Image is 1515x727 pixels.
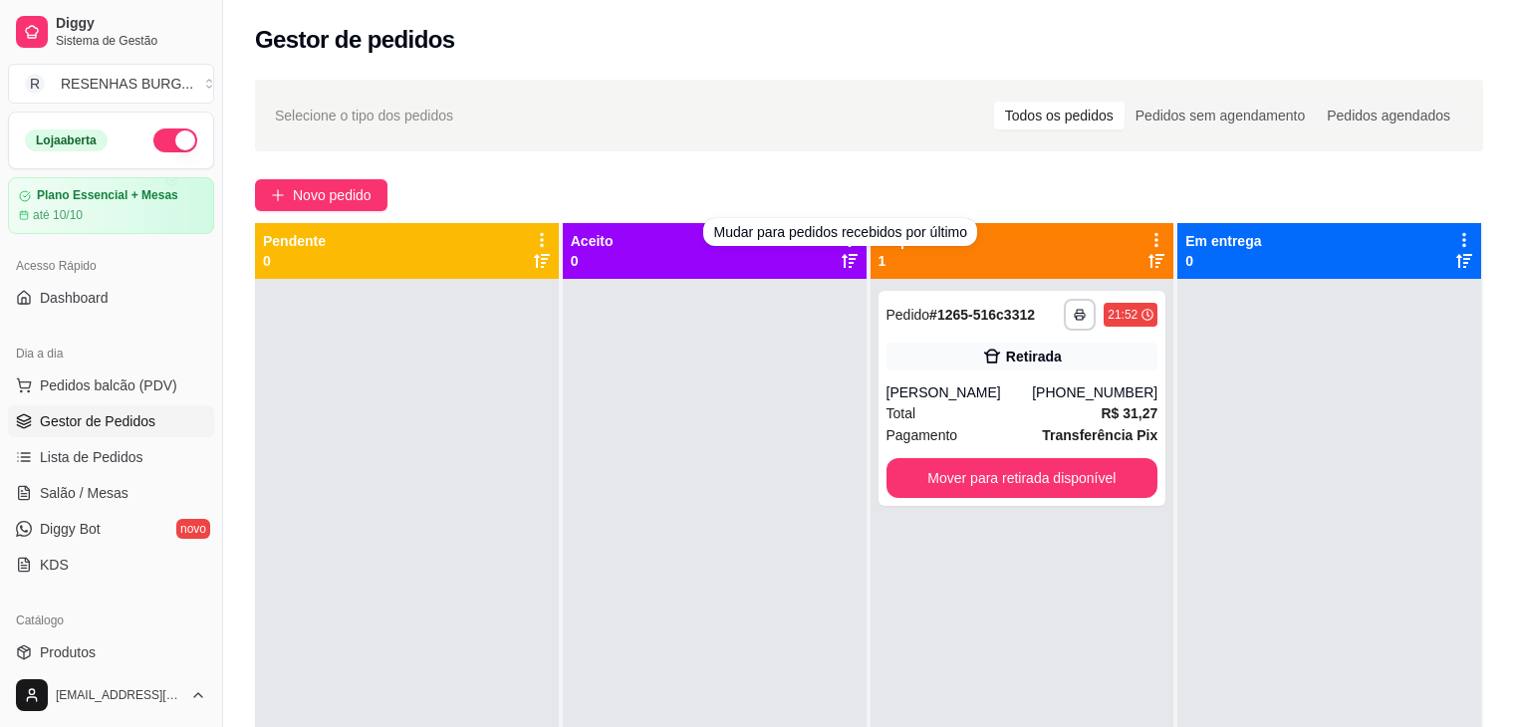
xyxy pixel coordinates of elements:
span: Pedido [886,307,930,323]
div: 21:52 [1108,307,1137,323]
span: Salão / Mesas [40,483,128,503]
p: Em entrega [1185,231,1261,251]
div: Loja aberta [25,129,108,151]
a: Lista de Pedidos [8,441,214,473]
span: Produtos [40,642,96,662]
span: Diggy Bot [40,519,101,539]
div: RESENHAS BURG ... [61,74,193,94]
h2: Gestor de pedidos [255,24,455,56]
a: Produtos [8,636,214,668]
div: [PHONE_NUMBER] [1032,382,1157,402]
button: Mover para retirada disponível [886,458,1158,498]
strong: # 1265-516c3312 [929,307,1035,323]
span: KDS [40,555,69,575]
span: Total [886,402,916,424]
button: Pedidos balcão (PDV) [8,369,214,401]
a: KDS [8,549,214,581]
span: R [25,74,45,94]
span: Dashboard [40,288,109,308]
div: Todos os pedidos [994,102,1125,129]
p: Aceito [571,231,614,251]
strong: R$ 31,27 [1101,405,1157,421]
span: Diggy [56,15,206,33]
a: Dashboard [8,282,214,314]
a: Diggy Botnovo [8,513,214,545]
p: Pendente [263,231,326,251]
button: Select a team [8,64,214,104]
div: Dia a dia [8,338,214,369]
span: Gestor de Pedidos [40,411,155,431]
div: Retirada [1006,347,1062,366]
span: [EMAIL_ADDRESS][DOMAIN_NAME] [56,687,182,703]
p: 0 [263,251,326,271]
button: Alterar Status [153,128,197,152]
span: Lista de Pedidos [40,447,143,467]
button: Novo pedido [255,179,387,211]
div: Acesso Rápido [8,250,214,282]
div: [PERSON_NAME] [886,382,1033,402]
div: Catálogo [8,605,214,636]
article: até 10/10 [33,207,83,223]
div: Pedidos agendados [1316,102,1461,129]
article: Plano Essencial + Mesas [37,188,178,203]
span: Novo pedido [293,184,372,206]
strong: Transferência Pix [1042,427,1157,443]
button: [EMAIL_ADDRESS][DOMAIN_NAME] [8,671,214,719]
p: 1 [879,251,956,271]
div: Mudar para pedidos recebidos por último [703,218,976,246]
span: Sistema de Gestão [56,33,206,49]
a: Salão / Mesas [8,477,214,509]
a: DiggySistema de Gestão [8,8,214,56]
span: Pagamento [886,424,958,446]
p: 0 [1185,251,1261,271]
span: Pedidos balcão (PDV) [40,375,177,395]
a: Gestor de Pedidos [8,405,214,437]
a: Plano Essencial + Mesasaté 10/10 [8,177,214,234]
span: plus [271,188,285,202]
div: Pedidos sem agendamento [1125,102,1316,129]
span: Selecione o tipo dos pedidos [275,105,453,126]
p: 0 [571,251,614,271]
